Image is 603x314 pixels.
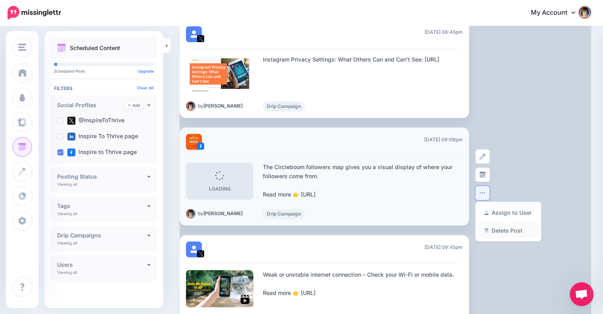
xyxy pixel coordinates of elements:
a: Delete Post [479,223,538,238]
img: user_default_image.png [186,241,202,257]
a: Upgrade [138,69,154,73]
div: Loading [209,171,231,191]
div: The Circleboom followers map gives you a visual display of where your followers come from. Read m... [263,162,463,199]
img: linkedin-square.png [67,133,75,141]
label: Inspire to Thrive page [67,148,137,156]
a: Assign to User [479,205,538,220]
img: a_profile.jpg [186,209,195,218]
p: Scheduled Content [70,45,120,51]
img: twitter-square.png [197,250,204,257]
p: Viewing all [57,182,77,187]
img: calendar.png [57,44,66,52]
h4: Social Profiles [57,102,125,108]
span: by [198,104,243,108]
img: pencil.png [479,153,486,160]
b: [PERSON_NAME] [203,210,243,216]
img: twitter-square.png [197,35,204,42]
div: Weak or unstable internet connection – Check your Wi-Fi or mobile data. Read more 👉 [URL] [263,270,463,297]
h4: Users [57,262,147,268]
h4: Drip Campaigns [57,233,147,238]
img: user-grey.png [484,210,488,215]
label: @InspireToThrive [67,117,124,125]
img: menu.png [18,44,26,51]
p: Scheduled Posts [54,69,154,73]
span: Drip Campaign [263,209,305,219]
a: Clear All [137,85,154,90]
img: facebook-square.png [67,148,75,156]
p: Viewing all [57,270,77,275]
span: Drip Campaign [263,101,305,112]
p: Viewing all [57,211,77,216]
h4: Posting Status [57,174,147,179]
p: Viewing all [57,241,77,245]
span: by [198,211,243,216]
h4: Filters [54,85,154,91]
img: 557534751_1459386819529835_7437680802061415962_n-bsa155164.jpg [186,134,202,150]
label: Inspire To Thrive page [67,133,138,141]
img: facebook-square.png [197,143,204,150]
img: trash.png [484,228,488,232]
img: calendar-grey-darker.png [479,171,486,178]
img: user_default_image.png [186,26,202,42]
b: [PERSON_NAME] [203,103,243,109]
h4: Tags [57,203,147,209]
img: twitter-square.png [67,117,75,125]
img: Missinglettr [8,6,61,19]
a: Add [125,102,143,109]
a: My Account [523,3,591,23]
div: Instagram Privacy Settings: What Others Can and Can’t See: [URL] [263,55,463,64]
img: a_profile.jpg [186,101,195,111]
div: Open chat [570,282,593,306]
